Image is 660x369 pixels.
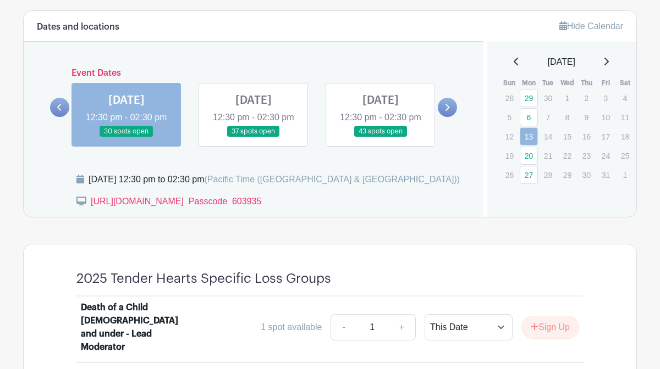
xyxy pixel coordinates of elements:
[558,147,576,164] p: 22
[558,90,576,107] p: 1
[539,90,557,107] p: 30
[558,128,576,145] p: 15
[76,271,331,287] h4: 2025 Tender Hearts Specific Loss Groups
[558,109,576,126] p: 8
[615,77,635,88] th: Sat
[597,109,615,126] p: 10
[616,166,634,183] p: 1
[559,21,623,31] a: Hide Calendar
[616,90,634,107] p: 4
[501,128,519,145] p: 12
[597,166,615,183] p: 31
[577,109,596,126] p: 9
[521,316,579,339] button: Sign Up
[520,166,538,184] a: 27
[539,147,557,164] p: 21
[539,109,557,126] p: 7
[558,77,577,88] th: Wed
[501,90,519,107] p: 28
[538,77,558,88] th: Tue
[520,89,538,107] a: 29
[616,109,634,126] p: 11
[520,147,538,165] a: 20
[388,314,416,340] a: +
[548,55,575,69] span: [DATE]
[501,147,519,164] p: 19
[69,68,438,79] h6: Event Dates
[616,128,634,145] p: 18
[204,175,460,184] span: (Pacific Time ([GEOGRAPHIC_DATA] & [GEOGRAPHIC_DATA]))
[501,166,519,183] p: 26
[91,197,261,206] a: [URL][DOMAIN_NAME] Passcode 603935
[597,90,615,107] p: 3
[519,77,538,88] th: Mon
[520,127,538,146] a: 13
[577,147,596,164] p: 23
[539,128,557,145] p: 14
[577,166,596,183] p: 30
[331,314,356,340] a: -
[596,77,615,88] th: Fri
[577,90,596,107] p: 2
[501,109,519,126] p: 5
[597,147,615,164] p: 24
[500,77,519,88] th: Sun
[558,166,576,183] p: 29
[37,22,119,32] h6: Dates and locations
[81,301,193,354] div: Death of a Child [DEMOGRAPHIC_DATA] and under - Lead Moderator
[261,321,322,334] div: 1 spot available
[597,128,615,145] p: 17
[520,108,538,126] a: 6
[616,147,634,164] p: 25
[577,77,596,88] th: Thu
[577,128,596,145] p: 16
[89,173,460,186] div: [DATE] 12:30 pm to 02:30 pm
[539,166,557,183] p: 28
